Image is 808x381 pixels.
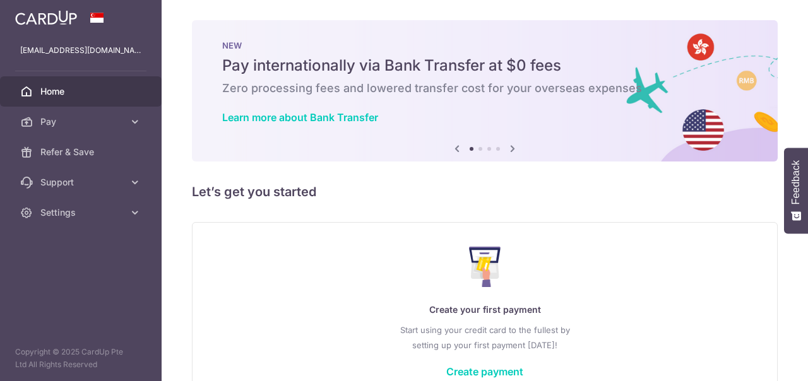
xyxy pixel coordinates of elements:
iframe: Opens a widget where you can find more information [727,343,795,375]
span: Home [40,85,124,98]
a: Learn more about Bank Transfer [222,111,378,124]
p: NEW [222,40,747,50]
h6: Zero processing fees and lowered transfer cost for your overseas expenses [222,81,747,96]
a: Create payment [446,365,523,378]
img: Make Payment [469,247,501,287]
p: [EMAIL_ADDRESS][DOMAIN_NAME] [20,44,141,57]
span: Feedback [790,160,802,204]
span: Refer & Save [40,146,124,158]
h5: Let’s get you started [192,182,778,202]
p: Create your first payment [218,302,752,317]
img: Bank transfer banner [192,20,778,161]
button: Feedback - Show survey [784,148,808,233]
img: CardUp [15,10,77,25]
h5: Pay internationally via Bank Transfer at $0 fees [222,56,747,76]
span: Pay [40,115,124,128]
p: Start using your credit card to the fullest by setting up your first payment [DATE]! [218,322,752,353]
span: Support [40,176,124,189]
span: Settings [40,206,124,219]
